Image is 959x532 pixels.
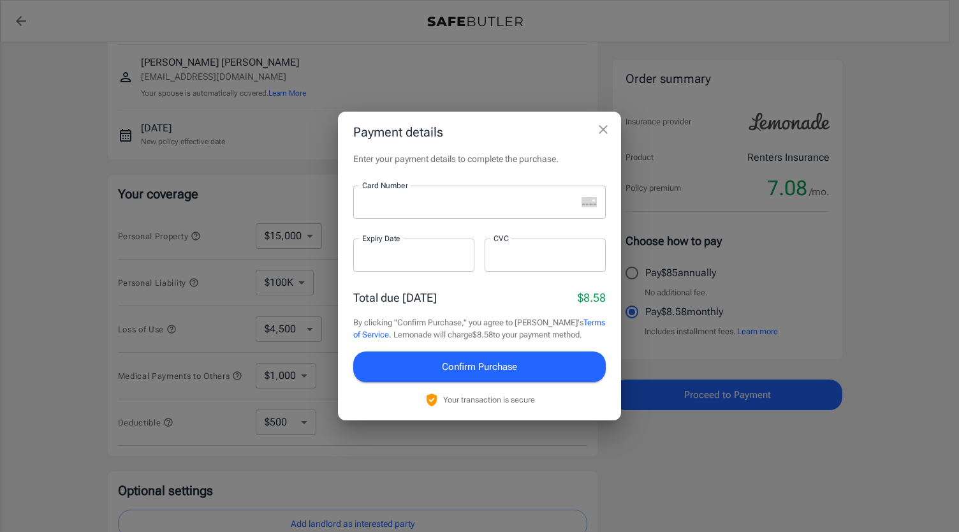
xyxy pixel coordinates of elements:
button: Confirm Purchase [353,351,606,382]
span: Confirm Purchase [442,358,517,375]
p: Total due [DATE] [353,289,437,306]
button: close [590,117,616,142]
label: Card Number [362,180,407,191]
p: By clicking "Confirm Purchase," you agree to [PERSON_NAME]'s . Lemonade will charge $8.58 to your... [353,316,606,341]
h2: Payment details [338,112,621,152]
p: $8.58 [578,289,606,306]
iframe: Secure expiration date input frame [362,249,465,261]
p: Your transaction is secure [443,394,535,406]
iframe: Secure card number input frame [362,196,576,208]
iframe: Secure CVC input frame [494,249,597,261]
label: CVC [494,233,509,244]
p: Enter your payment details to complete the purchase. [353,152,606,165]
svg: unknown [582,197,597,207]
label: Expiry Date [362,233,400,244]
